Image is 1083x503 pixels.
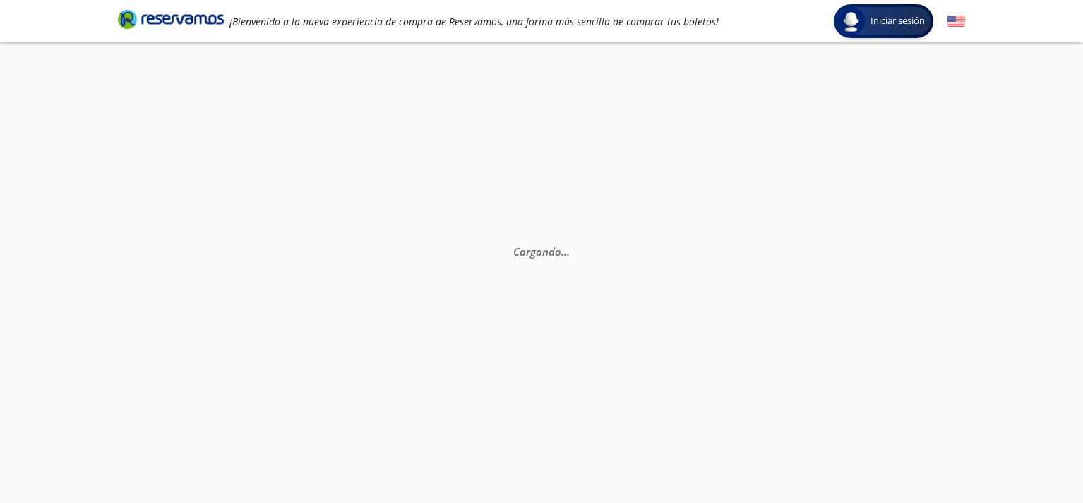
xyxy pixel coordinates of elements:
span: . [564,244,567,259]
a: Brand Logo [118,8,224,34]
span: Iniciar sesión [865,14,931,28]
i: Brand Logo [118,8,224,30]
em: ¡Bienvenido a la nueva experiencia de compra de Reservamos, una forma más sencilla de comprar tus... [229,15,719,28]
span: . [561,244,564,259]
em: Cargando [513,244,570,259]
span: . [567,244,570,259]
button: English [947,13,965,30]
